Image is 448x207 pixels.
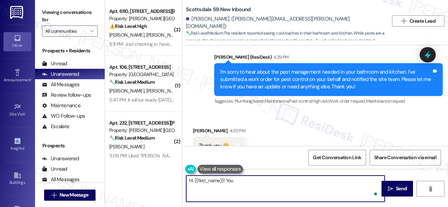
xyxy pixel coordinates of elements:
[42,165,67,173] div: Unread
[272,53,288,61] div: 4:29 PM
[45,25,86,37] input: All communities
[374,154,436,161] span: Share Conversation via email
[312,98,329,104] span: High risk ,
[109,119,174,127] div: Apt. 232, [STREET_ADDRESS][PERSON_NAME]
[109,41,367,47] div: 5:11 PM: Just checking in, haven't heard anything. I'd like to know if I can at least get my vehi...
[109,15,174,22] div: Property: [PERSON_NAME][GEOGRAPHIC_DATA]
[42,176,79,183] div: All Messages
[3,32,31,51] a: Inbox
[109,32,146,38] span: [PERSON_NAME]
[186,176,385,202] textarea: To enrich screen reader interactions, please activate Accessibility in Grammarly extension settings
[3,135,31,154] a: Insights •
[328,98,366,104] span: Work order request ,
[220,68,432,91] div: I'm sorry to hear about the pest management needed in your bathroom and kitchen. I've submitted a...
[25,111,26,116] span: •
[42,60,67,67] div: Unread
[228,127,245,134] div: 4:30 PM
[193,127,245,137] div: [PERSON_NAME]
[392,15,444,27] button: Create Lead
[381,181,413,197] button: Send
[401,18,406,24] i: 
[42,91,91,99] div: Review follow-ups
[3,101,31,120] a: Site Visit •
[109,88,146,94] span: [PERSON_NAME]
[51,192,57,198] i: 
[42,7,98,25] label: Viewing conversations for
[109,143,144,150] span: [PERSON_NAME]
[409,17,435,25] span: Create Lead
[109,97,294,103] div: 5:47 PM: It will be ready [DATE] correct, upstairs neighbors are above not getting any better
[428,186,433,192] i: 
[59,191,88,199] span: New Message
[90,28,94,34] i: 
[35,142,105,149] div: Prospects
[109,127,174,134] div: Property: [PERSON_NAME][GEOGRAPHIC_DATA]
[186,15,383,30] div: [PERSON_NAME]. ([PERSON_NAME][EMAIL_ADDRESS][PERSON_NAME][DOMAIN_NAME])
[214,96,443,106] div: Tagged as:
[313,154,361,161] span: Get Conversation Link
[109,23,147,29] strong: ⚠️ Risk Level: High
[199,142,229,149] div: Thank you 😊
[109,8,174,15] div: Apt. 6110, [STREET_ADDRESS][PERSON_NAME]
[42,112,85,120] div: WO Follow-ups
[366,98,405,104] span: Maintenance request
[146,32,181,38] span: [PERSON_NAME]
[396,185,407,192] span: Send
[42,71,79,78] div: Unanswered
[388,186,393,192] i: 
[109,71,174,78] div: Property: [GEOGRAPHIC_DATA]
[214,53,443,63] div: [PERSON_NAME] (ResiDesk)
[42,155,79,162] div: Unanswered
[370,150,441,165] button: Share Conversation via email
[109,64,174,71] div: Apt. 106, [STREET_ADDRESS]
[234,98,265,104] span: Plumbing/water ,
[109,79,155,85] strong: 🔧 Risk Level: Medium
[35,47,105,54] div: Prospects + Residents
[186,30,223,36] strong: 🔧 Risk Level: Medium
[42,123,69,130] div: Escalate
[42,102,80,109] div: Maintenance
[31,76,32,81] span: •
[308,150,366,165] button: Get Conversation Link
[10,6,24,19] img: ResiDesk Logo
[24,145,25,150] span: •
[44,190,96,201] button: New Message
[186,30,388,45] span: : The resident reported seeing cockroaches in their bathroom and kitchen. While pests are a conce...
[146,88,183,94] span: [PERSON_NAME]
[3,169,31,188] a: Buildings
[109,135,155,141] strong: 🔧 Risk Level: Medium
[265,98,289,104] span: Maintenance ,
[42,81,79,88] div: All Messages
[289,98,312,104] span: Pest control ,
[186,6,251,13] b: Scottsdale 59: New Inbound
